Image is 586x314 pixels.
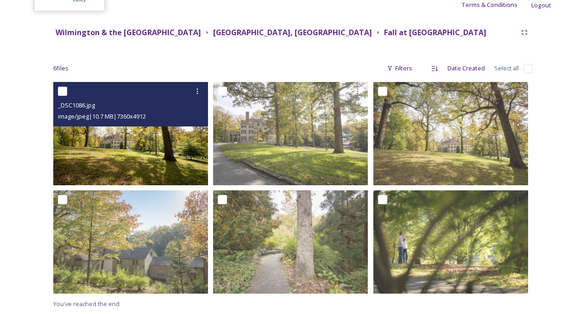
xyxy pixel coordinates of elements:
[443,59,490,77] div: Date Created
[494,64,519,73] span: Select all
[213,190,368,294] img: _DSC0956.jpg
[531,1,551,9] span: Logout
[53,190,208,294] img: _DSC0377.jpg
[53,64,69,73] span: 6 file s
[58,101,95,109] span: _DSC1086.jpg
[382,59,417,77] div: Filters
[213,82,368,185] img: _DSC1045.jpg
[384,27,486,38] strong: Fall at [GEOGRAPHIC_DATA]
[58,112,146,120] span: image/jpeg | 10.7 MB | 7360 x 4912
[373,190,528,294] img: _DSC0577.jpg
[213,27,372,38] strong: [GEOGRAPHIC_DATA], [GEOGRAPHIC_DATA]
[53,300,120,308] span: You've reached the end
[461,0,517,9] span: Terms & Conditions
[53,82,208,185] img: _DSC1086.jpg
[56,27,201,38] strong: Wilmington & the [GEOGRAPHIC_DATA]
[373,82,528,185] img: winterthur-fall-mansion.jpg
